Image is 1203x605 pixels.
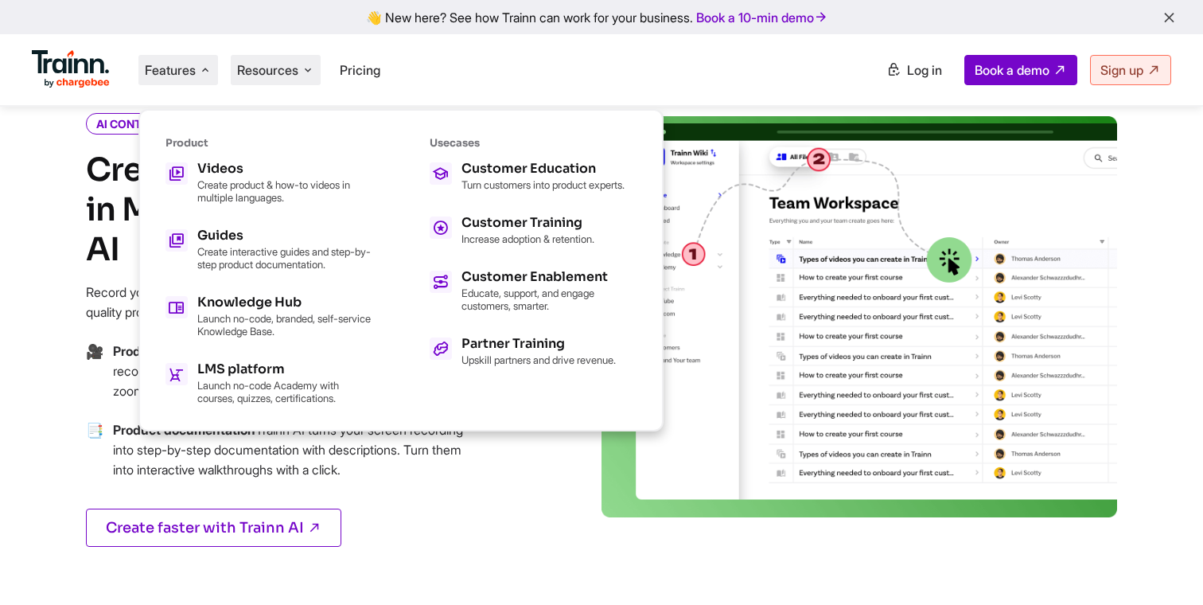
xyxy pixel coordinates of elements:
[430,217,637,245] a: Customer Training Increase adoption & retention.
[113,343,208,359] b: Product Videos:
[86,420,103,499] span: →
[86,342,103,420] span: →
[165,136,372,150] div: Product
[197,178,372,204] p: Create product & how-to videos in multiple languages.
[113,422,255,438] b: Product documentation
[113,342,468,401] p: Trainn AI automatically turns your screen recording into a stunning product video with AI voiceov...
[86,283,468,322] p: Record your screen and let Trainn AI turn them into professional-quality product videos and step-...
[32,50,110,88] img: Trainn Logo
[197,312,372,338] p: Launch no-code, branded, self-service Knowledge Base.
[197,229,372,242] div: Guides
[145,61,196,79] span: Features
[461,271,637,283] div: Customer Enablement
[340,62,380,78] a: Pricing
[86,113,242,135] i: AI CONTENT AUTHORING
[237,61,298,79] span: Resources
[165,296,372,338] a: Knowledge Hub Launch no-code, branded, self-service Knowledge Base.
[197,296,372,309] div: Knowledge Hub
[430,136,637,150] div: Usecases
[907,62,942,78] span: Log in
[461,287,637,312] p: Educate, support, and engage customers, smarter.
[1123,529,1203,605] iframe: Chat Widget
[113,420,468,480] p: Trainn AI turns your screen recording into step-by-step documentation with descriptions. Turn the...
[693,6,831,29] a: Book a 10-min demo
[461,338,616,350] div: Partner Training
[197,363,372,376] div: LMS platform
[964,55,1077,85] a: Book a demo
[430,162,637,191] a: Customer Education Turn customers into product experts.
[197,245,372,271] p: Create interactive guides and step-by-step product documentation.
[430,271,637,312] a: Customer Enablement Educate, support, and engage customers, smarter.
[461,353,616,366] p: Upskill partners and drive revenue.
[1100,62,1143,78] span: Sign up
[461,217,594,229] div: Customer Training
[165,162,372,204] a: Videos Create product & how-to videos in multiple languages.
[461,178,625,191] p: Turn customers into product experts.
[86,509,341,547] a: Create faster with Trainn AI
[975,62,1049,78] span: Book a demo
[1090,55,1171,85] a: Sign up
[461,162,625,175] div: Customer Education
[165,363,372,404] a: LMS platform Launch no-code Academy with courses, quizzes, certifications.
[86,150,468,270] h2: Create Training Content in Minutes with Trainn AI
[197,379,372,404] p: Launch no-code Academy with courses, quizzes, certifications.
[461,232,594,245] p: Increase adoption & retention.
[10,10,1193,25] div: 👋 New here? See how Trainn can work for your business.
[601,116,1117,517] img: video creation | saas learning management system
[165,229,372,271] a: Guides Create interactive guides and step-by-step product documentation.
[430,338,637,366] a: Partner Training Upskill partners and drive revenue.
[197,162,372,175] div: Videos
[877,56,952,84] a: Log in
